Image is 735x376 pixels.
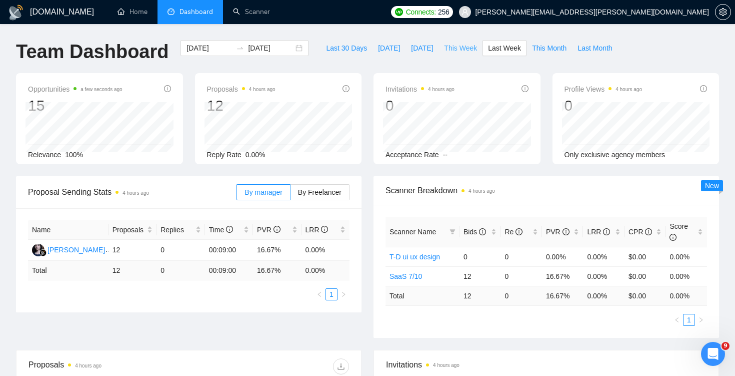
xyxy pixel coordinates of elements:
[572,40,617,56] button: Last Month
[438,40,482,56] button: This Week
[122,190,149,196] time: 4 hours ago
[65,151,83,159] span: 100%
[321,226,328,233] span: info-circle
[521,85,528,92] span: info-circle
[39,249,46,256] img: gigradar-bm.png
[245,151,265,159] span: 0.00%
[167,8,174,15] span: dashboard
[532,43,566,54] span: This Month
[671,314,683,326] li: Previous Page
[624,266,666,286] td: $0.00
[583,247,624,266] td: 0.00%
[564,83,642,95] span: Profile Views
[389,253,440,261] a: T-D ui ux design
[342,85,349,92] span: info-circle
[683,314,694,325] a: 1
[378,43,400,54] span: [DATE]
[674,317,680,323] span: left
[700,85,707,92] span: info-circle
[564,96,642,115] div: 0
[542,247,583,266] td: 0.00%
[226,226,233,233] span: info-circle
[16,40,168,64] h1: Team Dashboard
[695,314,707,326] button: right
[406,7,436,18] span: Connects:
[583,266,624,286] td: 0.00%
[385,96,454,115] div: 0
[468,188,495,194] time: 4 hours ago
[108,240,156,261] td: 12
[313,288,325,300] button: left
[433,362,459,368] time: 4 hours ago
[372,40,405,56] button: [DATE]
[428,87,454,92] time: 4 hours ago
[669,222,688,241] span: Score
[459,286,501,305] td: 12
[395,8,403,16] img: upwork-logo.png
[715,4,731,20] button: setting
[463,228,486,236] span: Bids
[47,244,105,255] div: [PERSON_NAME]
[385,184,707,197] span: Scanner Breakdown
[298,188,341,196] span: By Freelancer
[500,286,542,305] td: 0
[28,261,108,280] td: Total
[186,43,232,54] input: Start date
[701,342,725,366] iframe: Intercom live chat
[320,40,372,56] button: Last 30 Days
[156,240,204,261] td: 0
[333,362,348,370] span: download
[438,7,449,18] span: 256
[305,226,328,234] span: LRR
[301,240,350,261] td: 0.00%
[253,240,301,261] td: 16.67%
[28,358,189,374] div: Proposals
[156,261,204,280] td: 0
[665,247,707,266] td: 0.00%
[28,220,108,240] th: Name
[405,40,438,56] button: [DATE]
[500,247,542,266] td: 0
[273,226,280,233] span: info-circle
[207,151,241,159] span: Reply Rate
[669,234,676,241] span: info-circle
[500,266,542,286] td: 0
[28,96,122,115] div: 15
[721,342,729,350] span: 9
[645,228,652,235] span: info-circle
[698,317,704,323] span: right
[301,261,350,280] td: 0.00 %
[337,288,349,300] li: Next Page
[583,286,624,305] td: 0.00 %
[236,44,244,52] span: to
[705,182,719,190] span: New
[313,288,325,300] li: Previous Page
[542,266,583,286] td: 16.67%
[257,226,280,234] span: PVR
[326,43,367,54] span: Last 30 Days
[577,43,612,54] span: Last Month
[461,9,468,16] span: user
[385,151,439,159] span: Acceptance Rate
[603,228,610,235] span: info-circle
[562,228,569,235] span: info-circle
[160,224,193,235] span: Replies
[326,289,337,300] a: 1
[28,151,61,159] span: Relevance
[209,226,233,234] span: Time
[526,40,572,56] button: This Month
[205,261,253,280] td: 00:09:00
[337,288,349,300] button: right
[665,286,707,305] td: 0.00 %
[587,228,610,236] span: LRR
[75,363,101,368] time: 4 hours ago
[715,8,731,16] a: setting
[411,43,433,54] span: [DATE]
[546,228,569,236] span: PVR
[164,85,171,92] span: info-circle
[443,151,447,159] span: --
[389,228,436,236] span: Scanner Name
[112,224,145,235] span: Proposals
[665,266,707,286] td: 0.00%
[207,96,275,115] div: 12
